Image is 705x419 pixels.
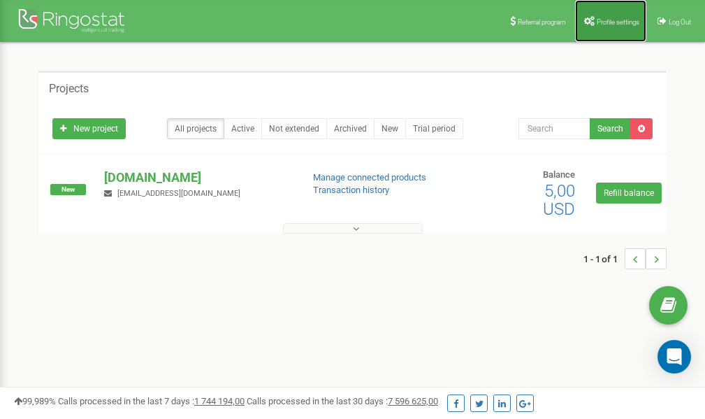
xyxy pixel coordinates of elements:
[261,118,327,139] a: Not extended
[313,172,426,183] a: Manage connected products
[518,18,566,26] span: Referral program
[194,396,245,406] u: 1 744 194,00
[590,118,631,139] button: Search
[117,189,240,198] span: [EMAIL_ADDRESS][DOMAIN_NAME]
[596,183,662,204] a: Refill balance
[543,169,575,180] span: Balance
[326,118,375,139] a: Archived
[52,118,126,139] a: New project
[14,396,56,406] span: 99,989%
[49,83,89,95] h5: Projects
[597,18,639,26] span: Profile settings
[313,185,389,195] a: Transaction history
[388,396,438,406] u: 7 596 625,00
[247,396,438,406] span: Calls processed in the last 30 days :
[518,118,590,139] input: Search
[657,340,691,374] div: Open Intercom Messenger
[543,181,575,219] span: 5,00 USD
[50,184,86,195] span: New
[104,169,290,187] p: [DOMAIN_NAME]
[374,118,406,139] a: New
[583,234,667,283] nav: ...
[405,118,463,139] a: Trial period
[583,248,625,269] span: 1 - 1 of 1
[167,118,224,139] a: All projects
[669,18,691,26] span: Log Out
[224,118,262,139] a: Active
[58,396,245,406] span: Calls processed in the last 7 days :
